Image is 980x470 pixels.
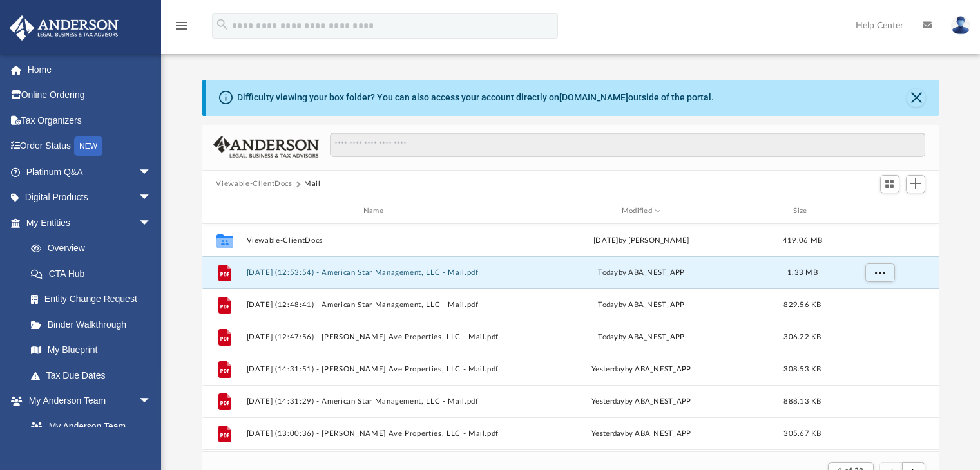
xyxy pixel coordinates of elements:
[216,178,292,190] button: Viewable-ClientDocs
[511,205,771,217] div: Modified
[174,24,189,33] a: menu
[783,301,821,308] span: 829.56 KB
[776,205,828,217] div: Size
[139,159,164,185] span: arrow_drop_down
[18,337,164,363] a: My Blueprint
[9,57,171,82] a: Home
[782,237,821,244] span: 419.06 MB
[207,205,240,217] div: id
[139,388,164,415] span: arrow_drop_down
[512,364,771,375] div: by ABA_NEST_APP
[9,133,171,160] a: Order StatusNEW
[783,334,821,341] span: 306.22 KB
[951,16,970,35] img: User Pic
[598,334,618,341] span: today
[246,429,506,438] button: [DATE] (13:00:36) - [PERSON_NAME] Ave Properties, LLC - Mail.pdf
[512,332,771,343] div: by ABA_NEST_APP
[512,299,771,311] div: by ABA_NEST_APP
[9,159,171,185] a: Platinum Q&Aarrow_drop_down
[512,267,771,279] div: by ABA_NEST_APP
[237,91,714,104] div: Difficulty viewing your box folder? You can also access your account directly on outside of the p...
[18,413,158,439] a: My Anderson Team
[246,236,506,245] button: Viewable-ClientDocs
[246,365,506,373] button: [DATE] (14:31:51) - [PERSON_NAME] Ave Properties, LLC - Mail.pdf
[174,18,189,33] i: menu
[598,301,618,308] span: today
[18,261,171,287] a: CTA Hub
[512,235,771,247] div: [DATE] by [PERSON_NAME]
[202,224,939,451] div: grid
[9,185,171,211] a: Digital Productsarrow_drop_down
[215,17,229,32] i: search
[9,82,171,108] a: Online Ordering
[139,185,164,211] span: arrow_drop_down
[783,430,821,437] span: 305.67 KB
[245,205,505,217] div: Name
[18,312,171,337] a: Binder Walkthrough
[591,430,624,437] span: yesterday
[906,175,925,193] button: Add
[304,178,321,190] button: Mail
[6,15,122,41] img: Anderson Advisors Platinum Portal
[907,89,925,107] button: Close
[9,108,171,133] a: Tax Organizers
[246,333,506,341] button: [DATE] (12:47:56) - [PERSON_NAME] Ave Properties, LLC - Mail.pdf
[246,397,506,406] button: [DATE] (14:31:29) - American Star Management, LLC - Mail.pdf
[74,136,102,156] div: NEW
[559,92,628,102] a: [DOMAIN_NAME]
[246,301,506,309] button: [DATE] (12:48:41) - American Star Management, LLC - Mail.pdf
[330,133,925,157] input: Search files and folders
[783,366,821,373] span: 308.53 KB
[787,269,818,276] span: 1.33 MB
[18,287,171,312] a: Entity Change Request
[18,236,171,261] a: Overview
[512,396,771,408] div: by ABA_NEST_APP
[598,269,618,276] span: today
[139,210,164,236] span: arrow_drop_down
[783,398,821,405] span: 888.13 KB
[9,210,171,236] a: My Entitiesarrow_drop_down
[591,366,624,373] span: yesterday
[591,398,624,405] span: yesterday
[865,263,894,283] button: More options
[9,388,164,414] a: My Anderson Teamarrow_drop_down
[246,268,506,277] button: [DATE] (12:53:54) - American Star Management, LLC - Mail.pdf
[18,362,171,388] a: Tax Due Dates
[834,205,924,217] div: id
[880,175,899,193] button: Switch to Grid View
[512,428,771,440] div: by ABA_NEST_APP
